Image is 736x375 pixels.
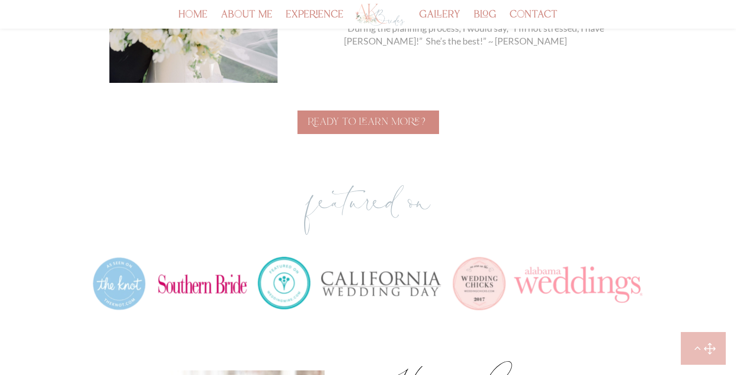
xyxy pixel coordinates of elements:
[474,11,496,29] a: blog
[355,3,406,27] img: Los Angeles Wedding Planner - AK Brides
[297,111,439,134] a: Ready to learn more?
[221,11,272,29] a: about me
[286,11,343,29] a: experience
[92,211,644,356] img: akbrides-featured-in-2023
[510,11,558,29] a: contact
[92,208,644,221] p: featured on
[419,11,461,29] a: gallery
[178,11,208,29] a: home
